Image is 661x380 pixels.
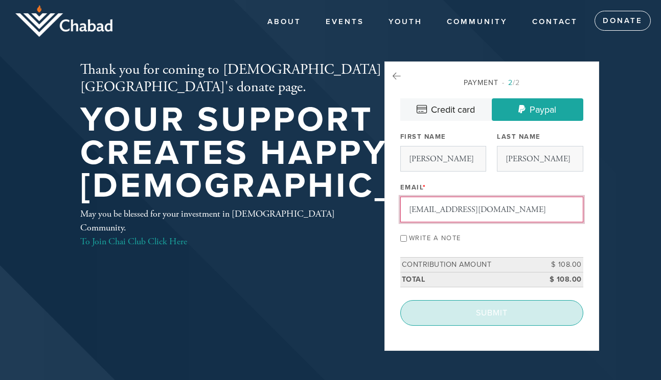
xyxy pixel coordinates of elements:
[15,5,112,37] img: logo_half.png
[80,103,519,203] h1: Your support creates happy [DEMOGRAPHIC_DATA]!
[80,207,351,248] div: May you be blessed for your investment in [DEMOGRAPHIC_DATA] Community.
[537,272,583,287] td: $ 108.00
[400,258,537,272] td: Contribution Amount
[525,12,585,32] a: Contact
[80,236,187,247] a: To Join Chai Club Click Here
[497,132,541,141] label: Last Name
[423,183,426,192] span: This field is required.
[400,183,426,192] label: Email
[80,61,519,96] h2: Thank you for coming to [DEMOGRAPHIC_DATA][GEOGRAPHIC_DATA]'s donate page.
[318,12,372,32] a: Events
[400,132,446,141] label: First Name
[492,98,583,121] a: Paypal
[595,11,651,31] a: Donate
[381,12,430,32] a: YOUTH
[400,300,583,326] input: Submit
[260,12,309,32] a: About
[502,78,520,87] span: /2
[508,78,513,87] span: 2
[400,98,492,121] a: Credit card
[400,272,537,287] td: Total
[439,12,515,32] a: COMMUNITY
[400,77,583,88] div: Payment
[537,258,583,272] td: $ 108.00
[409,234,461,242] label: Write a note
